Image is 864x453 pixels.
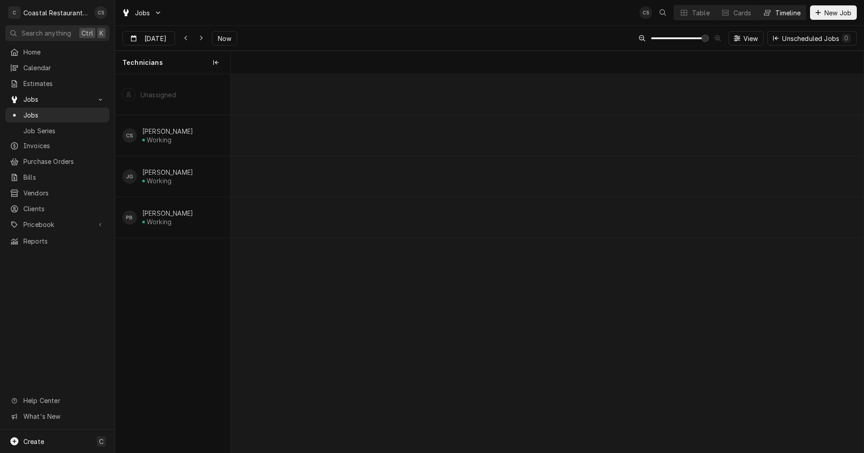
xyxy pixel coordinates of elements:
[23,141,105,150] span: Invoices
[22,28,71,38] span: Search anything
[81,28,93,38] span: Ctrl
[99,28,103,38] span: K
[5,108,109,122] a: Jobs
[23,126,105,136] span: Job Series
[23,188,105,198] span: Vendors
[5,170,109,185] a: Bills
[122,210,137,225] div: Phill Blush's Avatar
[142,127,193,135] div: [PERSON_NAME]
[147,218,171,226] div: Working
[23,157,105,166] span: Purchase Orders
[5,201,109,216] a: Clients
[99,437,103,446] span: C
[122,210,137,225] div: PB
[639,6,652,19] div: Chris Sockriter's Avatar
[122,169,137,184] div: James Gatton's Avatar
[115,74,230,453] div: left
[122,128,137,143] div: CS
[5,186,109,200] a: Vendors
[23,8,90,18] div: Coastal Restaurant Repair
[23,396,104,405] span: Help Center
[23,63,105,72] span: Calendar
[5,92,109,107] a: Go to Jobs
[5,409,109,424] a: Go to What's New
[639,6,652,19] div: CS
[823,8,853,18] span: New Job
[147,136,171,144] div: Working
[767,31,857,45] button: Unscheduled Jobs0
[212,31,237,45] button: Now
[122,128,137,143] div: Chris Sockriter's Avatar
[5,234,109,249] a: Reports
[5,138,109,153] a: Invoices
[115,51,230,74] div: Technicians column. SPACE for context menu
[122,31,175,45] button: [DATE]
[5,76,109,91] a: Estimates
[147,177,171,185] div: Working
[140,91,176,99] div: Unassigned
[135,8,150,18] span: Jobs
[844,33,849,43] div: 0
[23,79,105,88] span: Estimates
[23,220,91,229] span: Pricebook
[23,47,105,57] span: Home
[23,412,104,421] span: What's New
[23,438,44,445] span: Create
[5,60,109,75] a: Calendar
[729,31,764,45] button: View
[23,95,91,104] span: Jobs
[5,25,109,41] button: Search anythingCtrlK
[782,34,851,43] div: Unscheduled Jobs
[122,58,163,67] span: Technicians
[94,6,107,19] div: CS
[142,209,193,217] div: [PERSON_NAME]
[142,168,193,176] div: [PERSON_NAME]
[216,34,233,43] span: Now
[5,154,109,169] a: Purchase Orders
[656,5,670,20] button: Open search
[118,5,166,20] a: Go to Jobs
[122,169,137,184] div: JG
[5,123,109,138] a: Job Series
[5,45,109,59] a: Home
[810,5,857,20] button: New Job
[733,8,751,18] div: Cards
[23,236,105,246] span: Reports
[692,8,710,18] div: Table
[94,6,107,19] div: Chris Sockriter's Avatar
[5,217,109,232] a: Go to Pricebook
[5,393,109,408] a: Go to Help Center
[23,204,105,213] span: Clients
[8,6,21,19] div: C
[775,8,801,18] div: Timeline
[23,110,105,120] span: Jobs
[231,74,864,453] div: normal
[742,34,760,43] span: View
[23,172,105,182] span: Bills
